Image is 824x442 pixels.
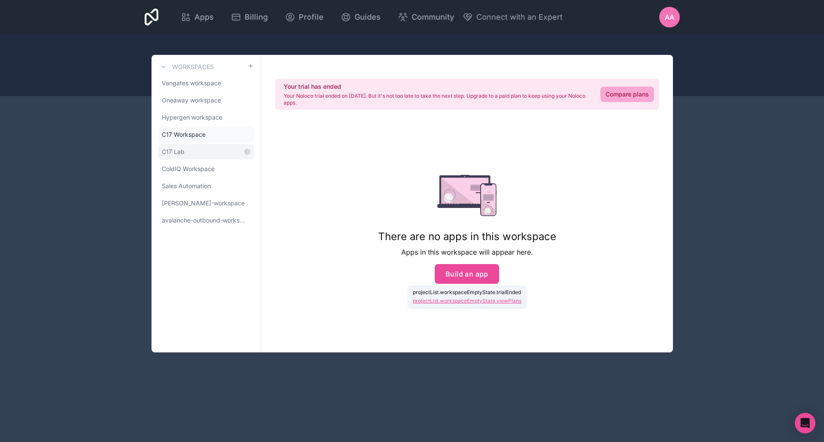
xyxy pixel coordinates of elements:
[354,11,381,23] span: Guides
[158,127,254,142] a: C17 Workspace
[278,8,330,27] a: Profile
[162,96,221,105] span: Oneaway workspace
[162,113,222,122] span: Hypergen workspace
[158,110,254,125] a: Hypergen workspace
[435,264,499,284] button: Build an app
[172,63,214,71] h3: Workspaces
[158,75,254,91] a: Vangates workspace
[162,216,247,225] span: avalanche-outbound-workspace
[174,8,221,27] a: Apps
[476,11,563,23] span: Connect with an Expert
[158,213,254,228] a: avalanche-outbound-workspace
[162,165,215,173] span: ColdIQ Workspace
[224,8,275,27] a: Billing
[413,298,521,304] a: projectList.workspaceEmptyState.viewPlans
[158,144,254,159] a: C17 Lab
[437,175,497,216] img: empty state
[795,413,815,433] div: Open Intercom Messenger
[162,182,211,190] span: Sales Automation
[378,230,556,244] h1: There are no apps in this workspace
[158,195,254,211] a: [PERSON_NAME]-workspace
[162,130,206,139] span: C17 Workspace
[284,82,590,91] h2: Your trial has ended
[158,178,254,194] a: Sales Automation
[600,87,654,102] a: Compare plans
[245,11,268,23] span: Billing
[412,11,454,23] span: Community
[162,79,221,87] span: Vangates workspace
[413,289,521,296] p: projectList.workspaceEmptyState.trialEnded
[158,62,214,72] a: Workspaces
[194,11,214,23] span: Apps
[162,147,185,156] span: C17 Lab
[284,93,590,106] p: Your Noloco trial ended on [DATE]. But it's not too late to take the next step. Upgrade to a paid...
[158,93,254,108] a: Oneaway workspace
[162,199,245,207] span: [PERSON_NAME]-workspace
[391,8,461,27] a: Community
[299,11,324,23] span: Profile
[158,161,254,177] a: ColdIQ Workspace
[378,247,556,257] p: Apps in this workspace will appear here.
[334,8,388,27] a: Guides
[665,12,674,22] span: Aa
[463,11,563,23] button: Connect with an Expert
